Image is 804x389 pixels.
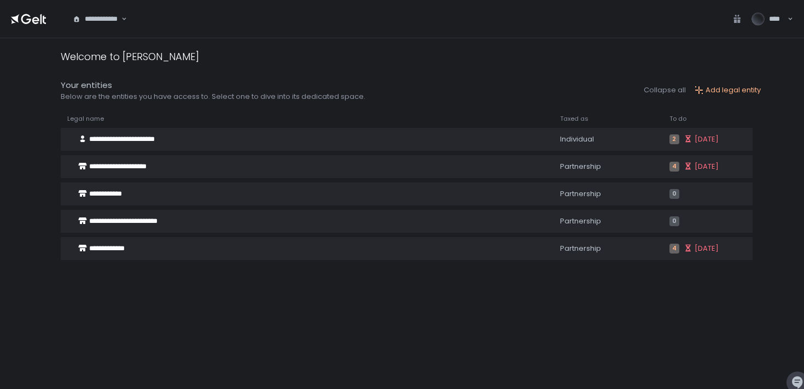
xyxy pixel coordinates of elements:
div: Partnership [560,244,656,254]
span: 4 [669,244,679,254]
div: Below are the entities you have access to. Select one to dive into its dedicated space. [61,92,365,102]
span: 0 [669,216,679,226]
div: Partnership [560,189,656,199]
span: [DATE] [695,162,719,172]
div: Individual [560,134,656,144]
span: [DATE] [695,134,719,144]
button: Add legal entity [695,85,761,95]
div: Welcome to [PERSON_NAME] [61,49,199,64]
span: 0 [669,189,679,199]
span: 4 [669,162,679,172]
div: Search for option [66,8,127,31]
div: Partnership [560,216,656,226]
div: Your entities [61,79,365,92]
span: To do [669,115,686,123]
button: Collapse all [644,85,686,95]
span: [DATE] [695,244,719,254]
div: Partnership [560,162,656,172]
span: 2 [669,134,679,144]
span: Legal name [67,115,104,123]
span: Taxed as [560,115,589,123]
